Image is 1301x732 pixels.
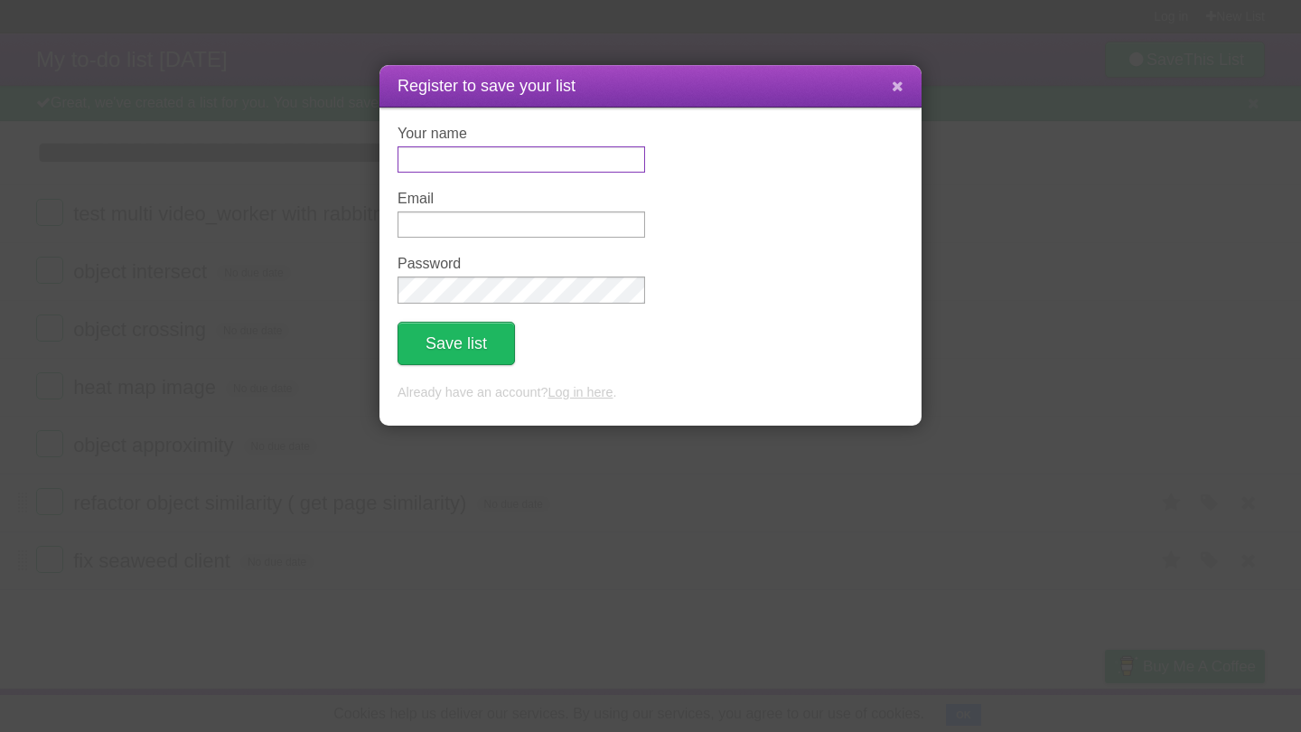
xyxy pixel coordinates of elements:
label: Password [398,256,645,272]
button: Save list [398,322,515,365]
label: Your name [398,126,645,142]
a: Log in here [548,385,613,399]
p: Already have an account? . [398,383,903,403]
label: Email [398,191,645,207]
h1: Register to save your list [398,74,903,99]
